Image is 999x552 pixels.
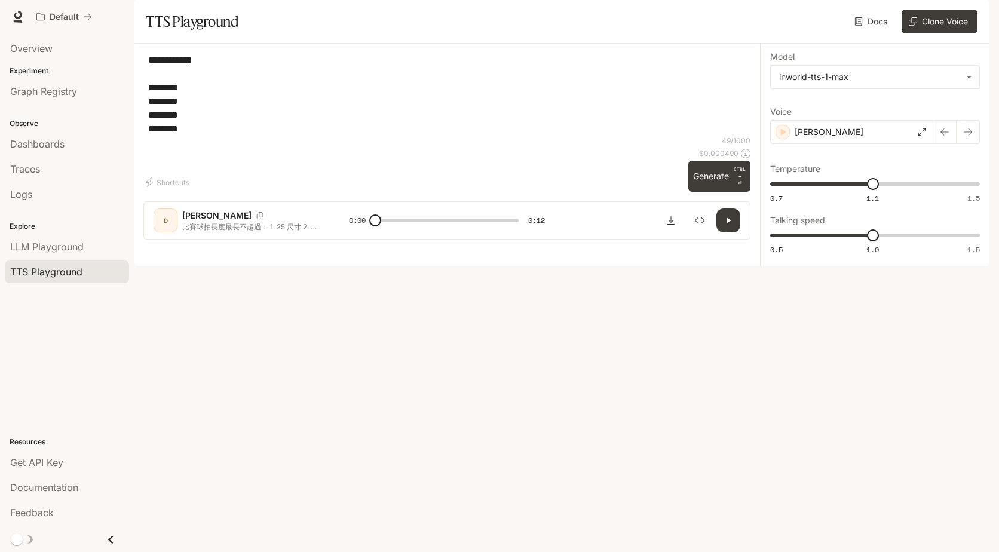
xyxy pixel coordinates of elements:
[156,211,175,230] div: D
[866,193,879,203] span: 1.1
[722,136,750,146] p: 49 / 1000
[795,126,863,138] p: [PERSON_NAME]
[688,161,750,192] button: GenerateCTRL +⏎
[967,244,980,254] span: 1.5
[866,244,879,254] span: 1.0
[143,173,194,192] button: Shortcuts
[182,210,252,222] p: [PERSON_NAME]
[31,5,97,29] button: All workspaces
[770,165,820,173] p: Temperature
[779,71,960,83] div: inworld-tts-1-max
[770,53,795,61] p: Model
[770,193,783,203] span: 0.7
[349,214,366,226] span: 0:00
[146,10,238,33] h1: TTS Playground
[734,165,746,187] p: ⏎
[528,214,545,226] span: 0:12
[252,212,268,219] button: Copy Voice ID
[734,165,746,180] p: CTRL +
[771,66,979,88] div: inworld-tts-1-max
[852,10,892,33] a: Docs
[770,216,825,225] p: Talking speed
[902,10,977,33] button: Clone Voice
[688,208,712,232] button: Inspect
[770,244,783,254] span: 0.5
[182,222,320,232] p: 比賽球拍長度最長不超過： 1. 25 尺寸 2. 27 尺寸 3. 29 尺寸 4. 31 尺寸
[770,108,792,116] p: Voice
[50,12,79,22] p: Default
[659,208,683,232] button: Download audio
[967,193,980,203] span: 1.5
